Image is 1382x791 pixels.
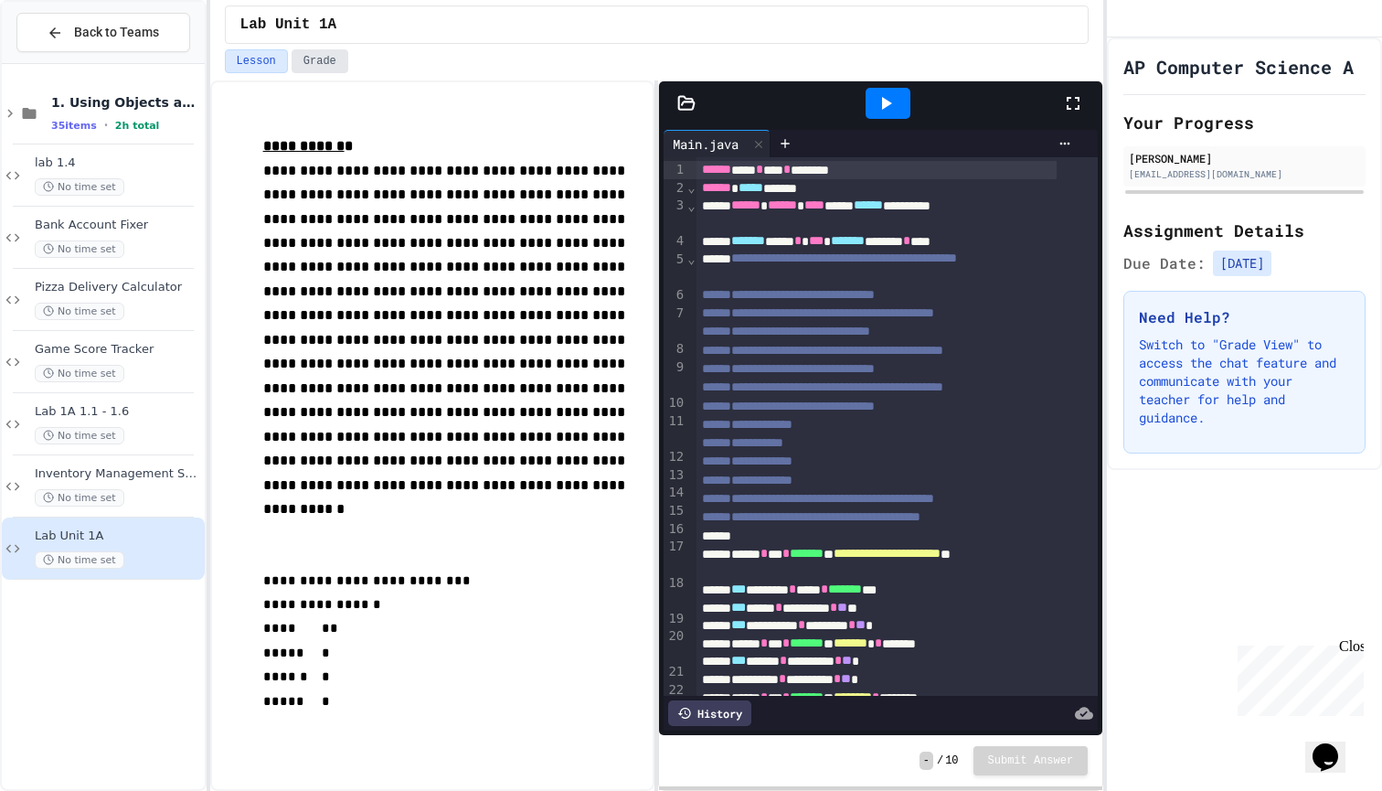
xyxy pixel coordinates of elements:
[104,118,108,133] span: •
[35,155,201,171] span: lab 1.4
[664,448,686,466] div: 12
[1305,718,1364,773] iframe: chat widget
[35,178,124,196] span: No time set
[664,681,686,700] div: 22
[35,466,201,482] span: Inventory Management System
[16,13,190,52] button: Back to Teams
[35,489,124,507] span: No time set
[664,484,686,502] div: 14
[664,610,686,627] div: 19
[664,305,686,340] div: 7
[35,280,201,295] span: Pizza Delivery Calculator
[664,502,686,520] div: 15
[664,466,686,485] div: 13
[35,404,201,420] span: Lab 1A 1.1 - 1.6
[664,520,686,539] div: 16
[664,161,686,179] div: 1
[1129,167,1360,181] div: [EMAIL_ADDRESS][DOMAIN_NAME]
[664,286,686,305] div: 6
[1213,251,1271,276] span: [DATE]
[664,134,748,154] div: Main.java
[1129,150,1360,166] div: [PERSON_NAME]
[1123,252,1206,274] span: Due Date:
[664,130,771,157] div: Main.java
[1139,336,1350,427] p: Switch to "Grade View" to access the chat feature and communicate with your teacher for help and ...
[973,746,1089,775] button: Submit Answer
[7,7,126,116] div: Chat with us now!Close
[945,754,958,768] span: 10
[1123,54,1354,80] h1: AP Computer Science A
[35,529,201,544] span: Lab Unit 1A
[686,251,696,266] span: Fold line
[35,427,124,444] span: No time set
[664,358,686,394] div: 9
[35,551,124,569] span: No time set
[35,342,201,358] span: Game Score Tracker
[1230,638,1364,716] iframe: chat widget
[1139,306,1350,328] h3: Need Help?
[225,49,288,73] button: Lesson
[51,94,201,111] span: 1. Using Objects and Methods
[664,179,686,198] div: 2
[664,394,686,412] div: 10
[1123,110,1366,135] h2: Your Progress
[35,303,124,320] span: No time set
[51,120,97,132] span: 35 items
[664,663,686,681] div: 21
[292,49,348,73] button: Grade
[664,538,686,573] div: 17
[74,23,159,42] span: Back to Teams
[664,251,686,286] div: 5
[668,700,751,726] div: History
[664,197,686,232] div: 3
[115,120,160,132] span: 2h total
[664,232,686,251] div: 4
[240,14,337,36] span: Lab Unit 1A
[686,180,696,195] span: Fold line
[937,754,943,768] span: /
[664,340,686,358] div: 8
[35,365,124,382] span: No time set
[664,574,686,610] div: 18
[686,198,696,213] span: Fold line
[35,241,124,258] span: No time set
[664,627,686,663] div: 20
[988,754,1074,768] span: Submit Answer
[920,752,933,770] span: -
[35,218,201,233] span: Bank Account Fixer
[1123,218,1366,243] h2: Assignment Details
[664,412,686,448] div: 11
